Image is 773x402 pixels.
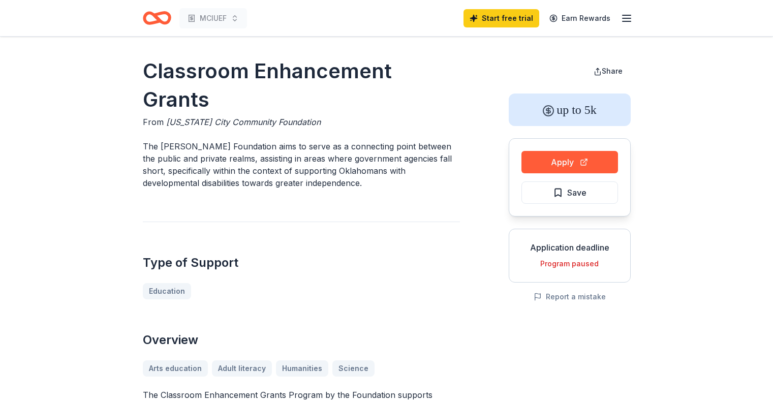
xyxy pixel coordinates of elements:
button: Report a mistake [534,291,606,303]
a: Education [143,283,191,299]
p: The [PERSON_NAME] Foundation aims to serve as a connecting point between the public and private r... [143,140,460,189]
a: Home [143,6,171,30]
button: MCIUEF [179,8,247,28]
h1: Classroom Enhancement Grants [143,57,460,114]
button: Apply [521,151,618,173]
a: Start free trial [463,9,539,27]
h2: Overview [143,332,460,348]
span: Save [567,186,586,199]
span: [US_STATE] City Community Foundation [166,117,321,127]
div: From [143,116,460,128]
a: Earn Rewards [543,9,616,27]
span: Share [602,67,623,75]
div: Program paused [517,258,622,270]
button: Share [585,61,631,81]
h2: Type of Support [143,255,460,271]
button: Save [521,181,618,204]
span: MCIUEF [200,12,227,24]
div: Application deadline [517,241,622,254]
div: up to 5k [509,94,631,126]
